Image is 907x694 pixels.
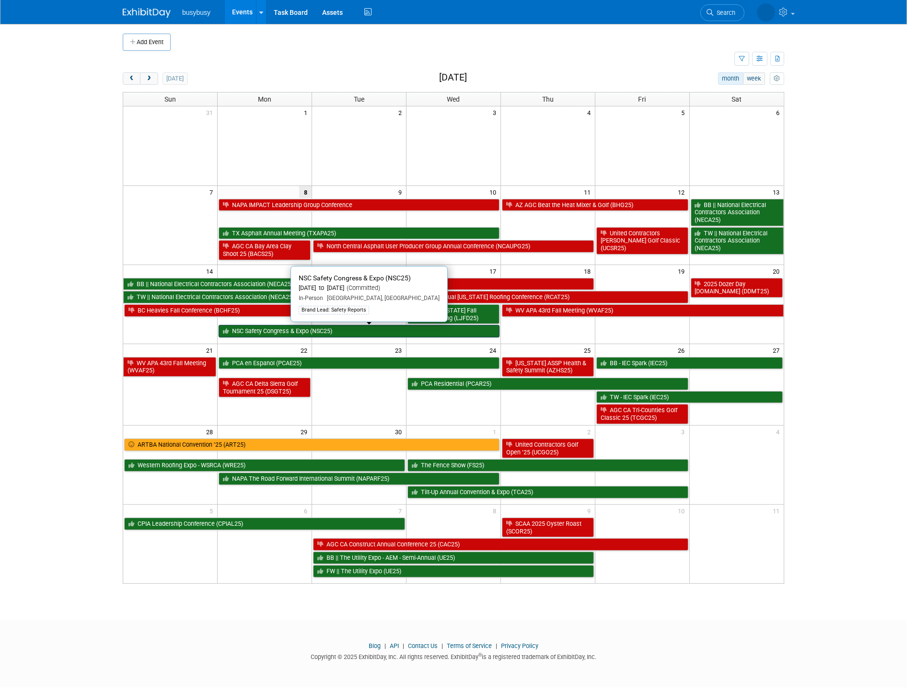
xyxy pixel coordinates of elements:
span: | [400,642,407,649]
span: 3 [492,106,500,118]
span: Sun [164,95,176,103]
a: AGC CA Bay Area Clay Shoot 25 (BACS25) [219,240,311,260]
img: ExhibitDay [123,8,171,18]
a: United Contractors Golf Open ’25 (UCGO25) [502,439,594,458]
button: prev [123,72,140,85]
span: 11 [772,505,784,517]
a: AGC CA Delta Sierra Golf Tournament 25 (DSGT25) [219,378,311,397]
a: Contact Us [408,642,438,649]
span: Wed [447,95,460,103]
a: BC Heavies Fall Conference (BCHF25) [124,304,405,317]
span: 2 [586,426,595,438]
a: PCA en Espanol (PCAE25) [219,357,500,370]
a: United Contractors [PERSON_NAME] Golf Classic (UCSR25) [596,227,688,254]
span: [GEOGRAPHIC_DATA], [GEOGRAPHIC_DATA] [323,295,440,301]
span: Fri [639,95,646,103]
a: BB || National Electrical Contractors Association (NECA25) [691,199,784,226]
a: PCA Residential (PCAR25) [407,378,688,390]
a: WV APA 43rd Fall Meeting (WVAF25) [123,357,216,377]
span: 21 [205,344,217,356]
button: month [718,72,744,85]
a: AGC CA Construct Annual Conference 25 (CAC25) [313,538,688,551]
span: 3 [681,426,689,438]
div: Brand Lead: Safety Reports [299,306,369,314]
span: 14 [205,265,217,277]
a: BB - IEC Spark (IEC25) [596,357,783,370]
span: 11 [583,186,595,198]
a: BB || National Electrical Contractors Association (NECA25) [123,278,311,290]
sup: ® [478,652,482,658]
span: busybusy [182,9,210,16]
span: 9 [586,505,595,517]
span: 20 [772,265,784,277]
span: 23 [394,344,406,356]
span: | [439,642,445,649]
a: FW || The Utility Expo (UE25) [313,565,594,578]
a: API [390,642,399,649]
a: The Fence Show (FS25) [407,459,688,472]
a: NSC Safety Congress & Expo (NSC25) [219,325,500,337]
span: 4 [775,426,784,438]
a: TX Asphalt Annual Meeting (TXAPA25) [219,227,500,240]
span: 26 [677,344,689,356]
a: Privacy Policy [501,642,538,649]
a: [US_STATE] ASSP Health & Safety Summit (AZHS25) [502,357,594,377]
span: 17 [488,265,500,277]
a: ARTBA National Convention ’25 (ART25) [124,439,500,451]
a: BB || The Utility Expo - AEM - Semi-Annual (UE25) [313,552,594,564]
button: Add Event [123,34,171,51]
span: In-Person [299,295,323,301]
a: NAPA The Road Forward International Summit (NAPARF25) [219,473,500,485]
a: TW || National Electrical Contractors Association (NECA25) [691,227,784,254]
span: 31 [205,106,217,118]
span: 8 [299,186,312,198]
span: 8 [492,505,500,517]
img: Braden Gillespie [757,3,775,22]
a: CPIA Leadership Conference (CPIAL25) [124,518,405,530]
button: myCustomButton [770,72,784,85]
span: 5 [209,505,217,517]
a: Western Roofing Expo - WSRCA (WRE25) [124,459,405,472]
span: 1 [303,106,312,118]
a: Terms of Service [447,642,492,649]
span: | [382,642,388,649]
span: Thu [542,95,554,103]
span: 22 [300,344,312,356]
a: 2025 Dozer Day [DOMAIN_NAME] (DDMT25) [691,278,783,298]
span: (Committed) [344,284,380,291]
span: 29 [300,426,312,438]
span: 13 [772,186,784,198]
span: 4 [586,106,595,118]
button: [DATE] [163,72,188,85]
span: Search [713,9,735,16]
a: North Central Asphalt User Producer Group Annual Conference (NCAUPG25) [313,240,594,253]
span: 19 [677,265,689,277]
div: [DATE] to [DATE] [299,284,440,292]
a: LICA [US_STATE] Fall Dinner Meeting (LJFD25) [407,304,500,324]
span: 9 [397,186,406,198]
a: RCAT Annual [US_STATE] Roofing Conference (RCAT25) [407,291,688,303]
a: AGC CA Tri-Counties Golf Classic 25 (TCGC25) [596,404,688,424]
i: Personalize Calendar [774,76,780,82]
span: 18 [583,265,595,277]
a: Search [700,4,744,21]
span: 12 [677,186,689,198]
span: 27 [772,344,784,356]
button: week [743,72,765,85]
a: AZ AGC Beat the Heat Mixer & Golf (BHG25) [502,199,688,211]
span: 24 [488,344,500,356]
span: 2 [397,106,406,118]
span: 30 [394,426,406,438]
span: NSC Safety Congress & Expo (NSC25) [299,274,411,282]
a: Global Damage Prevention Summit (GESC25) [313,278,594,290]
h2: [DATE] [439,72,467,83]
span: 25 [583,344,595,356]
a: WV APA 43rd Fall Meeting (WVAF25) [502,304,784,317]
a: SCAA 2025 Oyster Roast (SCOR25) [502,518,594,537]
a: TW || National Electrical Contractors Association (NECA25) [123,291,311,303]
a: NAPA IMPACT Leadership Group Conference [219,199,500,211]
button: next [140,72,158,85]
span: 10 [488,186,500,198]
span: 1 [492,426,500,438]
span: Mon [258,95,271,103]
